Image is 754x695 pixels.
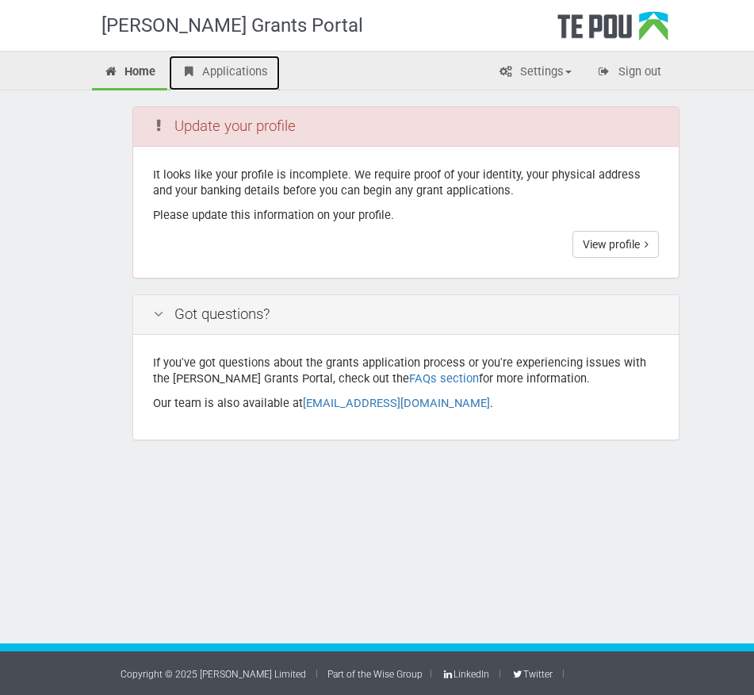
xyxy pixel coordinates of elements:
[153,355,659,387] p: If you've got questions about the grants application process or you're experiencing issues with t...
[557,11,668,51] div: Te Pou Logo
[303,396,490,410] a: [EMAIL_ADDRESS][DOMAIN_NAME]
[92,56,168,90] a: Home
[169,56,280,90] a: Applications
[133,295,679,335] div: Got questions?
[511,669,552,680] a: Twitter
[487,56,584,90] a: Settings
[327,669,423,680] a: Part of the Wise Group
[153,207,659,224] p: Please update this information on your profile.
[153,167,659,199] p: It looks like your profile is incomplete. We require proof of your identity, your physical addres...
[572,231,659,258] a: View profile
[153,395,659,412] p: Our team is also available at .
[121,669,306,680] a: Copyright © 2025 [PERSON_NAME] Limited
[133,107,679,147] div: Update your profile
[442,669,489,680] a: LinkedIn
[585,56,673,90] a: Sign out
[409,371,479,386] a: FAQs section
